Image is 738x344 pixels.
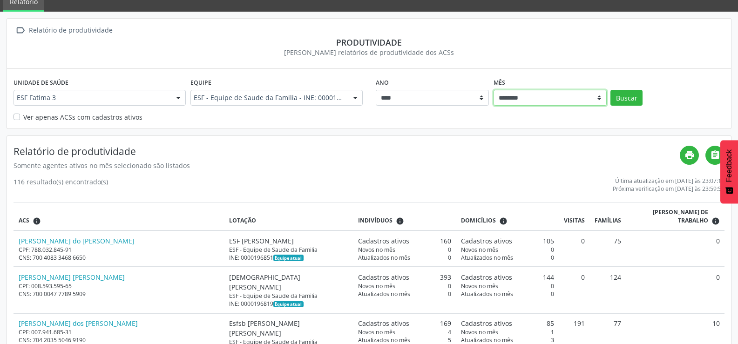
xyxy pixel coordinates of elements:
[358,336,410,344] span: Atualizados no mês
[680,146,699,165] a: print
[229,236,349,246] div: ESF [PERSON_NAME]
[19,328,219,336] div: CPF: 007.941.685-31
[17,93,167,102] span: ESF Fatima 3
[190,75,211,90] label: Equipe
[19,319,138,328] a: [PERSON_NAME] dos [PERSON_NAME]
[461,246,498,254] span: Novos no mês
[273,255,304,261] span: Esta é a equipe atual deste Agente
[358,236,409,246] span: Cadastros ativos
[461,282,554,290] div: 0
[14,37,724,47] div: Produtividade
[27,24,114,37] div: Relatório de produtividade
[461,282,498,290] span: Novos no mês
[626,267,724,313] td: 0
[725,149,733,182] span: Feedback
[14,177,108,193] div: 116 resultado(s) encontrado(s)
[273,301,304,308] span: Esta é a equipe atual deste Agente
[461,328,498,336] span: Novos no mês
[461,236,512,246] span: Cadastros ativos
[461,246,554,254] div: 0
[631,208,708,225] span: [PERSON_NAME] de trabalho
[14,146,680,157] h4: Relatório de produtividade
[19,273,125,282] a: [PERSON_NAME] [PERSON_NAME]
[224,203,353,230] th: Lotação
[461,336,513,344] span: Atualizados no mês
[396,217,404,225] i: <div class="text-left"> <div> <strong>Cadastros ativos:</strong> Cadastros que estão vinculados a...
[19,246,219,254] div: CPF: 788.032.845-91
[559,230,590,267] td: 0
[613,185,724,193] div: Próxima verificação em [DATE] às 23:59:59
[358,328,395,336] span: Novos no mês
[358,318,409,328] span: Cadastros ativos
[461,272,554,282] div: 144
[499,217,508,225] i: <div class="text-left"> <div> <strong>Cadastros ativos:</strong> Cadastros que estão vinculados a...
[229,254,349,262] div: INE: 0000196851
[358,290,451,298] div: 0
[358,246,395,254] span: Novos no mês
[461,336,554,344] div: 3
[559,267,590,313] td: 0
[194,93,344,102] span: ESF - Equipe de Saude da Familia - INE: 0000196991
[610,90,643,106] button: Buscar
[376,75,389,90] label: Ano
[19,290,219,298] div: CNS: 700 0047 7789 5909
[229,292,349,300] div: ESF - Equipe de Saude da Familia
[229,300,349,308] div: INE: 0000196819
[461,290,513,298] span: Atualizados no mês
[358,282,451,290] div: 0
[358,254,451,262] div: 0
[613,177,724,185] div: Última atualização em [DATE] às 23:07:19
[461,318,512,328] span: Cadastros ativos
[711,217,720,225] i: Dias em que o(a) ACS fez pelo menos uma visita, ou ficha de cadastro individual ou cadastro domic...
[358,246,451,254] div: 0
[720,140,738,203] button: Feedback - Mostrar pesquisa
[590,230,626,267] td: 75
[358,290,410,298] span: Atualizados no mês
[461,318,554,328] div: 85
[684,150,695,160] i: print
[461,328,554,336] div: 1
[14,24,27,37] i: 
[559,203,590,230] th: Visitas
[19,254,219,262] div: CNS: 700 4083 3468 6650
[358,318,451,328] div: 169
[14,24,114,37] a:  Relatório de produtividade
[229,318,349,338] div: Esfsb [PERSON_NAME] [PERSON_NAME]
[358,272,409,282] span: Cadastros ativos
[358,272,451,282] div: 393
[358,254,410,262] span: Atualizados no mês
[229,272,349,292] div: [DEMOGRAPHIC_DATA][PERSON_NAME]
[19,336,219,344] div: CNS: 704 2035 5046 9190
[494,75,505,90] label: Mês
[33,217,41,225] i: ACSs que estiveram vinculados a uma UBS neste período, mesmo sem produtividade.
[626,230,724,267] td: 0
[23,112,142,122] label: Ver apenas ACSs com cadastros ativos
[358,216,393,225] span: Indivíduos
[19,236,135,245] a: [PERSON_NAME] do [PERSON_NAME]
[14,47,724,57] div: [PERSON_NAME] relatórios de produtividade dos ACSs
[14,75,68,90] label: Unidade de saúde
[705,146,724,165] a: 
[461,254,513,262] span: Atualizados no mês
[358,282,395,290] span: Novos no mês
[14,161,680,170] div: Somente agentes ativos no mês selecionado são listados
[461,236,554,246] div: 105
[590,267,626,313] td: 124
[19,282,219,290] div: CPF: 008.593.595-65
[19,216,29,225] span: ACS
[358,328,451,336] div: 4
[461,272,512,282] span: Cadastros ativos
[590,203,626,230] th: Famílias
[710,150,720,160] i: 
[461,290,554,298] div: 0
[461,216,496,225] span: Domicílios
[358,336,451,344] div: 5
[229,246,349,254] div: ESF - Equipe de Saude da Familia
[461,254,554,262] div: 0
[358,236,451,246] div: 160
